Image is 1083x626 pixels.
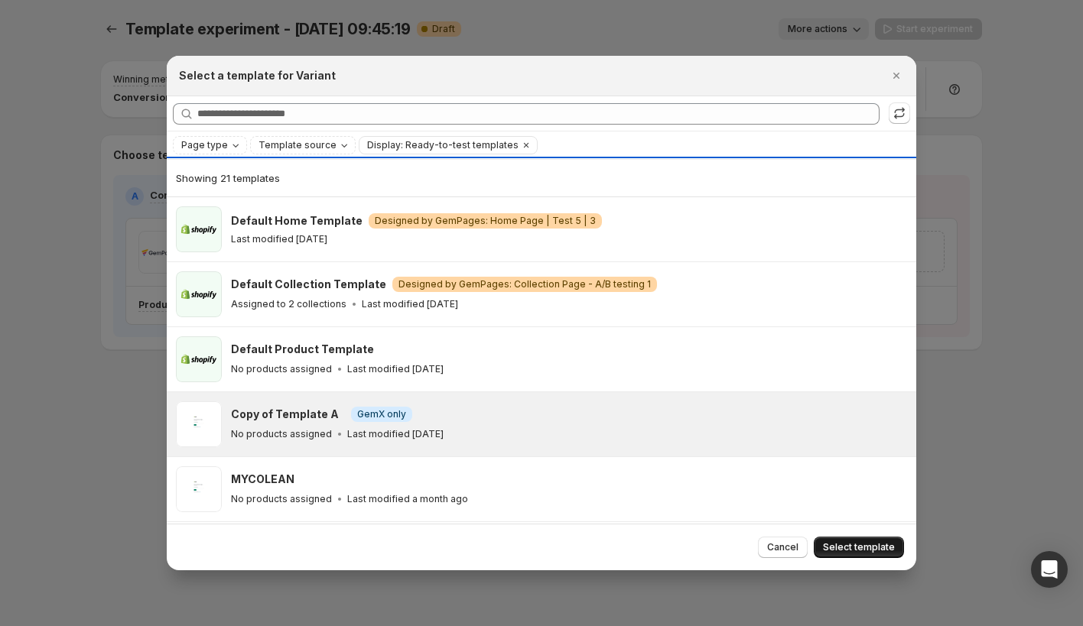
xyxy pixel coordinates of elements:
[231,213,363,229] h3: Default Home Template
[231,428,332,440] p: No products assigned
[181,139,228,151] span: Page type
[767,541,798,553] span: Cancel
[375,215,596,227] span: Designed by GemPages: Home Page | Test 5 | 3
[347,363,444,375] p: Last modified [DATE]
[231,233,327,245] p: Last modified [DATE]
[398,278,651,290] span: Designed by GemPages: Collection Page - A/B testing 1
[814,537,904,558] button: Select template
[519,137,534,154] button: Clear
[231,277,386,292] h3: Default Collection Template
[231,472,294,487] h3: MYCOLEAN
[231,363,332,375] p: No products assigned
[347,493,468,505] p: Last modified a month ago
[823,541,895,553] span: Select template
[259,139,337,151] span: Template source
[231,342,374,357] h3: Default Product Template
[359,137,519,154] button: Display: Ready-to-test templates
[231,407,339,422] h3: Copy of Template A
[176,206,222,252] img: Default Home Template
[176,172,280,184] span: Showing 21 templates
[357,408,406,420] span: GemX only
[179,68,336,83] h2: Select a template for Variant
[1031,551,1068,588] div: Open Intercom Messenger
[362,298,458,310] p: Last modified [DATE]
[231,493,332,505] p: No products assigned
[176,271,222,317] img: Default Collection Template
[758,537,808,558] button: Cancel
[251,137,355,154] button: Template source
[231,298,346,310] p: Assigned to 2 collections
[367,139,519,151] span: Display: Ready-to-test templates
[347,428,444,440] p: Last modified [DATE]
[174,137,246,154] button: Page type
[886,65,907,86] button: Close
[176,336,222,382] img: Default Product Template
